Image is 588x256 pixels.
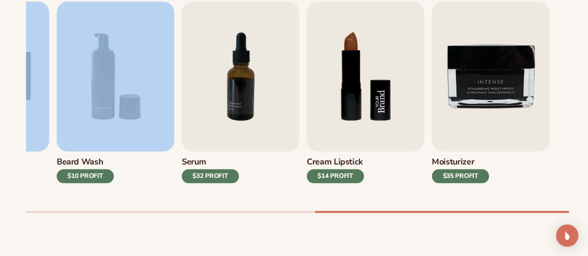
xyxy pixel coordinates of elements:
[57,169,114,183] div: $10 PROFIT
[432,157,489,167] h3: Moisturizer
[57,1,174,196] a: 6 / 9
[307,1,424,196] a: 8 / 9
[432,1,549,196] a: 9 / 9
[57,157,114,167] h3: Beard Wash
[307,169,364,183] div: $14 PROFIT
[556,224,578,247] div: Open Intercom Messenger
[307,1,424,151] img: Shopify Image 12
[307,157,364,167] h3: Cream Lipstick
[182,169,239,183] div: $32 PROFIT
[182,157,239,167] h3: Serum
[182,1,299,196] a: 7 / 9
[432,169,489,183] div: $35 PROFIT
